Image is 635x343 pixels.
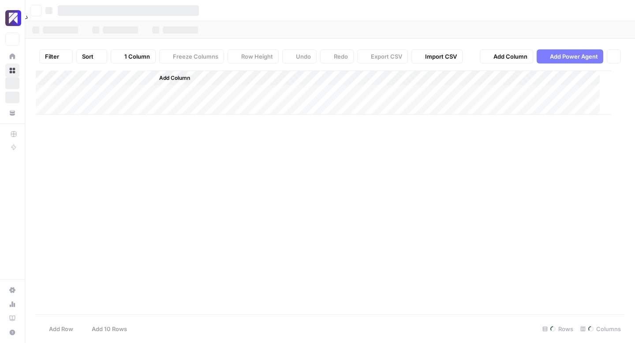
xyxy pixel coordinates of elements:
[5,311,19,325] a: Learning Hub
[371,52,402,61] span: Export CSV
[159,49,224,63] button: Freeze Columns
[493,52,527,61] span: Add Column
[357,49,408,63] button: Export CSV
[5,63,19,78] a: Browse
[480,49,533,63] button: Add Column
[111,49,156,63] button: 1 Column
[5,325,19,339] button: Help + Support
[320,49,354,63] button: Redo
[539,322,577,336] div: Rows
[425,52,457,61] span: Import CSV
[296,52,311,61] span: Undo
[228,49,279,63] button: Row Height
[76,49,107,63] button: Sort
[282,49,317,63] button: Undo
[5,106,19,120] a: Your Data
[5,49,19,63] a: Home
[36,322,78,336] button: Add Row
[577,322,624,336] div: Columns
[5,10,21,26] img: Overjet - Test Logo
[159,74,190,82] span: Add Column
[78,322,132,336] button: Add 10 Rows
[550,52,598,61] span: Add Power Agent
[82,52,93,61] span: Sort
[5,7,19,29] button: Workspace: Overjet - Test
[124,52,150,61] span: 1 Column
[411,49,463,63] button: Import CSV
[39,49,73,63] button: Filter
[92,324,127,333] span: Add 10 Rows
[5,283,19,297] a: Settings
[241,52,273,61] span: Row Height
[45,52,59,61] span: Filter
[49,324,73,333] span: Add Row
[173,52,218,61] span: Freeze Columns
[148,72,194,84] button: Add Column
[334,52,348,61] span: Redo
[5,297,19,311] a: Usage
[537,49,603,63] button: Add Power Agent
